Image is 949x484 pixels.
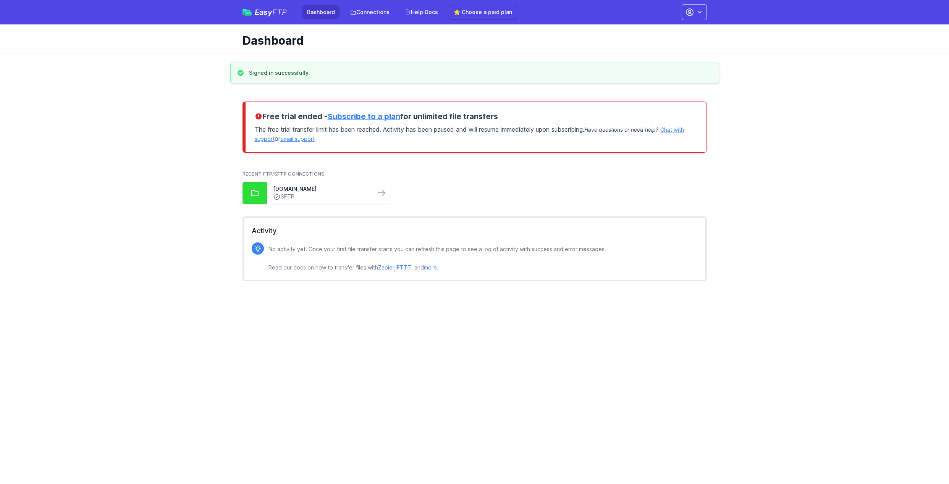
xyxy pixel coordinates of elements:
[272,8,287,17] span: FTP
[249,69,310,77] h3: Signed in successfully.
[243,8,287,16] a: EasyFTP
[346,5,394,19] a: Connections
[243,9,252,16] img: easyftp_logo.png
[584,126,658,133] span: Have questions or need help?
[243,34,701,47] h1: Dashboard
[396,264,411,271] a: IFTTT
[328,112,400,121] a: Subscribe to a plan
[273,193,369,201] a: SFTP
[255,8,287,16] span: Easy
[378,264,394,271] a: Zapier
[255,122,697,143] p: The free trial transfer limit has been reached. Activity has been paused and will resume immediat...
[449,5,517,19] a: ⭐ Choose a paid plan
[268,245,606,272] p: No activity yet. Once your first file transfer starts you can refresh this page to see a log of a...
[280,136,315,142] a: email support
[400,5,443,19] a: Help Docs
[424,264,437,271] a: more
[255,111,697,122] h3: Free trial ended - for unlimited file transfers
[302,5,340,19] a: Dashboard
[252,226,698,236] h2: Activity
[273,185,369,193] a: [DOMAIN_NAME]
[243,171,707,177] h2: Recent FTP/SFTP Connections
